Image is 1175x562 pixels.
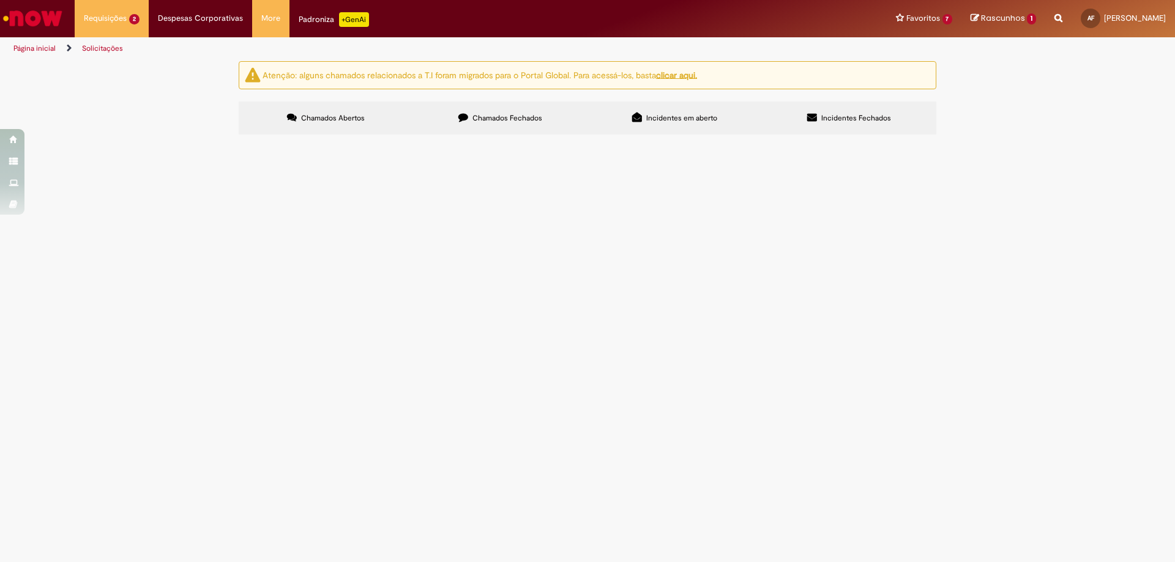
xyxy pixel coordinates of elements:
[9,37,774,60] ul: Trilhas de página
[339,12,369,27] p: +GenAi
[971,13,1036,24] a: Rascunhos
[656,69,697,80] a: clicar aqui.
[261,12,280,24] span: More
[1104,13,1166,23] span: [PERSON_NAME]
[13,43,56,53] a: Página inicial
[942,14,953,24] span: 7
[646,113,717,123] span: Incidentes em aberto
[906,12,940,24] span: Favoritos
[82,43,123,53] a: Solicitações
[1087,14,1094,22] span: AF
[263,69,697,80] ng-bind-html: Atenção: alguns chamados relacionados a T.I foram migrados para o Portal Global. Para acessá-los,...
[158,12,243,24] span: Despesas Corporativas
[821,113,891,123] span: Incidentes Fechados
[472,113,542,123] span: Chamados Fechados
[1,6,64,31] img: ServiceNow
[299,12,369,27] div: Padroniza
[129,14,140,24] span: 2
[981,12,1025,24] span: Rascunhos
[301,113,365,123] span: Chamados Abertos
[1027,13,1036,24] span: 1
[84,12,127,24] span: Requisições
